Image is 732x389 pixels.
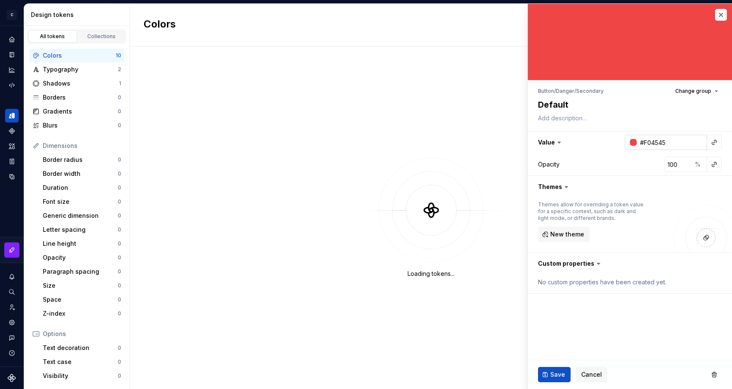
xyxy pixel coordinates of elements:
[664,157,692,172] input: 100
[118,66,121,73] div: 2
[8,374,16,382] a: Supernova Logo
[5,331,19,345] button: Contact support
[2,6,22,24] button: C
[39,355,125,369] a: Text case0
[538,278,722,286] div: No custom properties have been created yet.
[5,316,19,329] a: Settings
[39,237,125,250] a: Line height0
[43,65,118,74] div: Typography
[39,195,125,208] a: Font size0
[29,91,125,104] a: Borders0
[39,223,125,236] a: Letter spacing0
[31,33,74,40] div: All tokens
[5,124,19,138] div: Components
[118,170,121,177] div: 0
[144,17,176,33] h2: Colors
[675,88,711,94] span: Change group
[118,226,121,233] div: 0
[80,33,123,40] div: Collections
[5,78,19,92] a: Code automation
[118,198,121,205] div: 0
[118,310,121,317] div: 0
[5,285,19,299] button: Search ⌘K
[43,309,118,318] div: Z-index
[39,293,125,306] a: Space0
[118,282,121,289] div: 0
[29,63,125,76] a: Typography2
[118,94,121,101] div: 0
[39,153,125,167] a: Border radius0
[118,156,121,163] div: 0
[118,345,121,351] div: 0
[39,251,125,264] a: Opacity0
[118,122,121,129] div: 0
[5,270,19,283] div: Notifications
[43,211,118,220] div: Generic dimension
[43,225,118,234] div: Letter spacing
[43,156,118,164] div: Border radius
[29,119,125,132] a: Blurs0
[43,142,121,150] div: Dimensions
[43,330,121,338] div: Options
[43,183,118,192] div: Duration
[550,370,565,379] span: Save
[43,197,118,206] div: Font size
[43,107,118,116] div: Gradients
[5,170,19,183] a: Data sources
[29,105,125,118] a: Gradients0
[39,369,125,383] a: Visibility0
[574,88,576,94] li: /
[536,97,720,112] textarea: Default
[39,265,125,278] a: Paragraph spacing0
[538,201,644,222] div: Themes allow for overriding a token value for a specific context, such as dark and light mode, or...
[43,372,118,380] div: Visibility
[43,344,118,352] div: Text decoration
[550,230,584,239] span: New theme
[43,358,118,366] div: Text case
[39,307,125,320] a: Z-index0
[671,85,722,97] button: Change group
[554,88,556,94] li: /
[5,155,19,168] a: Storybook stories
[118,212,121,219] div: 0
[538,367,571,382] button: Save
[29,49,125,62] a: Colors10
[39,209,125,222] a: Generic dimension0
[576,88,604,94] li: Secondary
[118,240,121,247] div: 0
[5,109,19,122] a: Design tokens
[5,48,19,61] a: Documentation
[43,169,118,178] div: Border width
[5,300,19,314] a: Invite team
[118,108,121,115] div: 0
[39,341,125,355] a: Text decoration0
[43,281,118,290] div: Size
[581,370,602,379] span: Cancel
[5,63,19,77] a: Analytics
[43,93,118,102] div: Borders
[39,181,125,194] a: Duration0
[576,367,607,382] button: Cancel
[118,254,121,261] div: 0
[408,270,455,278] div: Loading tokens...
[43,253,118,262] div: Opacity
[43,51,116,60] div: Colors
[538,88,554,94] li: Button
[43,79,119,88] div: Shadows
[5,139,19,153] a: Assets
[5,33,19,46] a: Home
[43,239,118,248] div: Line height
[556,88,574,94] li: Danger
[39,167,125,181] a: Border width0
